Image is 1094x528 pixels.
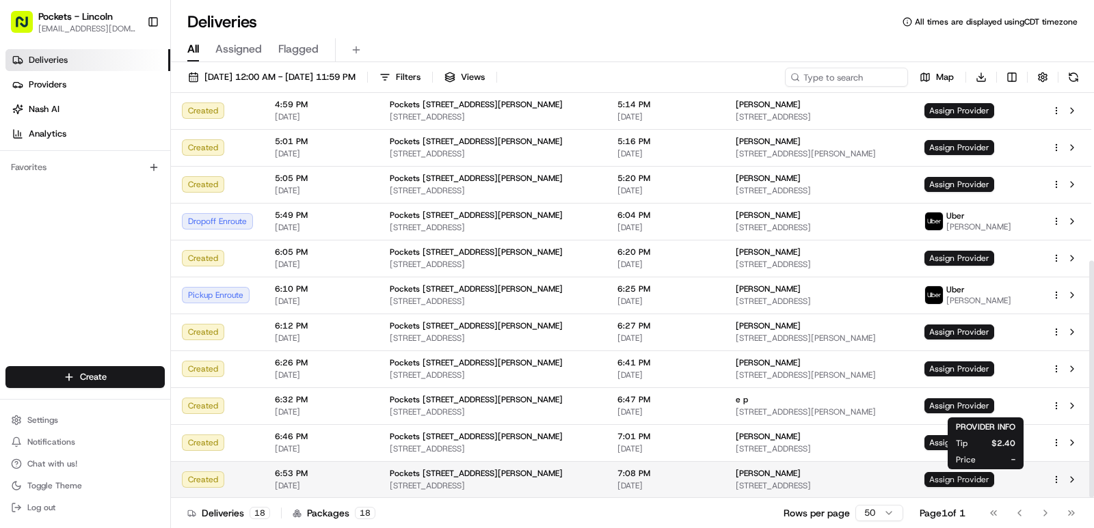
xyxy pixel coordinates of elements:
[946,210,965,221] span: Uber
[390,210,563,221] span: Pockets [STREET_ADDRESS][PERSON_NAME]
[784,506,850,520] p: Rows per page
[390,406,596,417] span: [STREET_ADDRESS]
[129,268,219,282] span: API Documentation
[250,507,270,519] div: 18
[8,263,110,288] a: 📗Knowledge Base
[275,443,368,454] span: [DATE]
[617,136,714,147] span: 5:16 PM
[390,136,563,147] span: Pockets [STREET_ADDRESS][PERSON_NAME]
[736,111,903,122] span: [STREET_ADDRESS]
[5,5,142,38] button: Pockets - Lincoln[EMAIL_ADDRESS][DOMAIN_NAME]
[736,431,801,442] span: [PERSON_NAME]
[617,222,714,233] span: [DATE]
[617,247,714,258] span: 6:20 PM
[275,480,368,491] span: [DATE]
[62,130,224,144] div: Start new chat
[38,23,136,34] button: [EMAIL_ADDRESS][DOMAIN_NAME]
[27,502,55,513] span: Log out
[390,296,596,307] span: [STREET_ADDRESS]
[110,263,225,288] a: 💻API Documentation
[116,270,126,281] div: 💻
[275,283,368,294] span: 6:10 PM
[5,156,165,178] div: Favorites
[390,480,596,491] span: [STREET_ADDRESS]
[390,443,596,454] span: [STREET_ADDRESS]
[920,506,965,520] div: Page 1 of 1
[617,99,714,110] span: 5:14 PM
[925,212,943,230] img: uber-new-logo.jpeg
[736,296,903,307] span: [STREET_ADDRESS]
[136,302,165,312] span: Pylon
[956,421,1015,432] span: PROVIDER INFO
[617,111,714,122] span: [DATE]
[204,71,356,83] span: [DATE] 12:00 AM - [DATE] 11:59 PM
[736,185,903,196] span: [STREET_ADDRESS]
[5,366,165,388] button: Create
[275,99,368,110] span: 4:59 PM
[736,406,903,417] span: [STREET_ADDRESS][PERSON_NAME]
[924,472,994,487] span: Assign Provider
[27,268,105,282] span: Knowledge Base
[617,468,714,479] span: 7:08 PM
[946,284,965,295] span: Uber
[946,221,1011,232] span: [PERSON_NAME]
[5,74,170,96] a: Providers
[925,286,943,304] img: uber-new-logo.jpeg
[275,173,368,184] span: 5:05 PM
[5,98,170,120] a: Nash AI
[275,406,368,417] span: [DATE]
[275,296,368,307] span: [DATE]
[390,370,596,380] span: [STREET_ADDRESS]
[275,185,368,196] span: [DATE]
[27,415,58,426] span: Settings
[617,394,714,405] span: 6:47 PM
[617,173,714,184] span: 5:20 PM
[390,173,563,184] span: Pockets [STREET_ADDRESS][PERSON_NAME]
[736,259,903,270] span: [STREET_ADDRESS]
[946,295,1011,306] span: [PERSON_NAME]
[396,71,421,83] span: Filters
[736,136,801,147] span: [PERSON_NAME]
[80,371,107,383] span: Create
[924,140,994,155] span: Assign Provider
[785,68,908,87] input: Type to search
[42,212,113,223] span: Klarizel Pensader
[27,458,77,469] span: Chat with us!
[275,333,368,344] span: [DATE]
[736,443,903,454] span: [STREET_ADDRESS]
[956,438,968,449] span: Tip
[373,68,427,87] button: Filters
[275,136,368,147] span: 5:01 PM
[989,438,1015,449] span: $2.40
[187,11,257,33] h1: Deliveries
[390,431,563,442] span: Pockets [STREET_ADDRESS][PERSON_NAME]
[5,454,165,473] button: Chat with us!
[29,54,68,66] span: Deliveries
[275,357,368,368] span: 6:26 PM
[736,99,801,110] span: [PERSON_NAME]
[275,247,368,258] span: 6:05 PM
[736,222,903,233] span: [STREET_ADDRESS]
[14,270,25,281] div: 📗
[1064,68,1083,87] button: Refresh
[182,68,362,87] button: [DATE] 12:00 AM - [DATE] 11:59 PM
[5,49,170,71] a: Deliveries
[617,480,714,491] span: [DATE]
[998,454,1015,465] span: -
[38,10,113,23] button: Pockets - Lincoln
[27,212,38,223] img: 1736555255976-a54dd68f-1ca7-489b-9aae-adbdc363a1c4
[123,212,151,223] span: [DATE]
[5,411,165,430] button: Settings
[275,394,368,405] span: 6:32 PM
[617,283,714,294] span: 6:25 PM
[14,178,88,189] div: Past conversations
[187,506,270,520] div: Deliveries
[232,135,249,151] button: Start new chat
[390,111,596,122] span: [STREET_ADDRESS]
[96,301,165,312] a: Powered byPylon
[617,210,714,221] span: 6:04 PM
[461,71,485,83] span: Views
[5,123,170,145] a: Analytics
[187,41,199,57] span: All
